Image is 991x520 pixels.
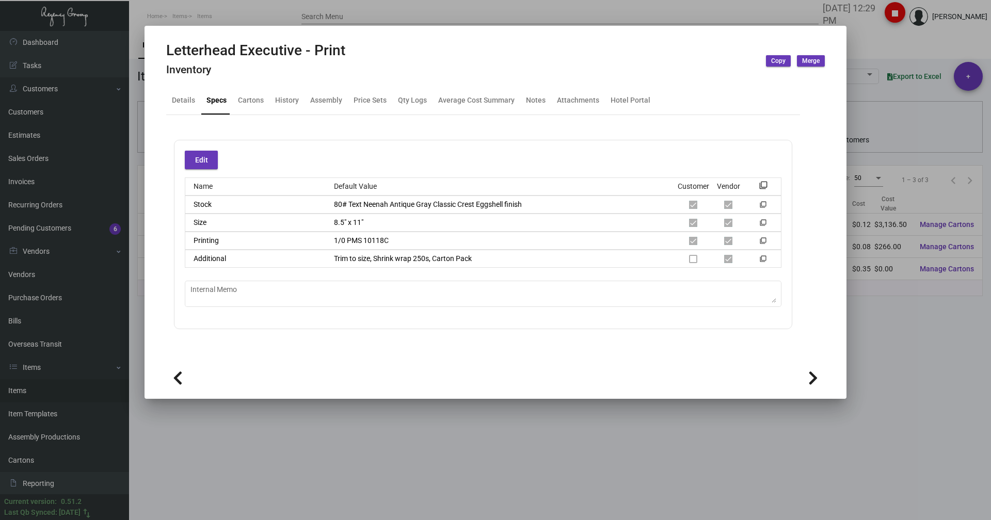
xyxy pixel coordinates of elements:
div: Details [172,95,195,106]
div: Average Cost Summary [438,95,515,106]
div: Hotel Portal [611,95,650,106]
div: Price Sets [354,95,387,106]
mat-icon: filter_none [760,257,766,264]
button: Copy [766,55,791,67]
div: Last Qb Synced: [DATE] [4,507,81,518]
div: Assembly [310,95,342,106]
button: Merge [797,55,825,67]
mat-icon: filter_none [760,221,766,228]
mat-icon: filter_none [760,239,766,246]
div: Qty Logs [398,95,427,106]
div: Attachments [557,95,599,106]
div: 0.51.2 [61,496,82,507]
button: Edit [185,151,218,169]
div: Notes [526,95,546,106]
div: Cartons [238,95,264,106]
div: Current version: [4,496,57,507]
div: Vendor [717,181,740,192]
h4: Inventory [166,63,345,76]
div: Name [185,181,326,192]
div: Default Value [326,181,676,192]
mat-icon: filter_none [760,203,766,210]
span: Edit [195,156,208,164]
span: Merge [802,57,820,66]
h2: Letterhead Executive - Print [166,42,345,59]
div: History [275,95,299,106]
mat-icon: filter_none [759,184,768,192]
div: Customer [678,181,709,192]
div: Specs [206,95,227,106]
span: Copy [771,57,786,66]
